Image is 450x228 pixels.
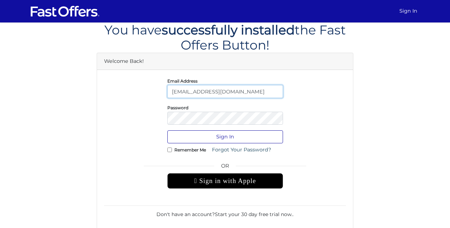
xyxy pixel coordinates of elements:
[162,22,295,38] span: successfully installed
[174,149,206,151] label: Remember Me
[104,206,346,218] div: Don't have an account? .
[397,4,420,18] a: Sign In
[167,130,283,143] button: Sign In
[104,22,346,53] span: You have the Fast Offers Button!
[167,107,188,109] label: Password
[97,53,353,70] div: Welcome Back!
[167,80,198,82] label: Email Address
[167,173,283,189] div: Sign in with Apple
[167,85,283,98] input: E-Mail
[215,211,292,217] a: Start your 30 day free trial now.
[167,162,283,173] span: OR
[207,143,276,156] a: Forgot Your Password?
